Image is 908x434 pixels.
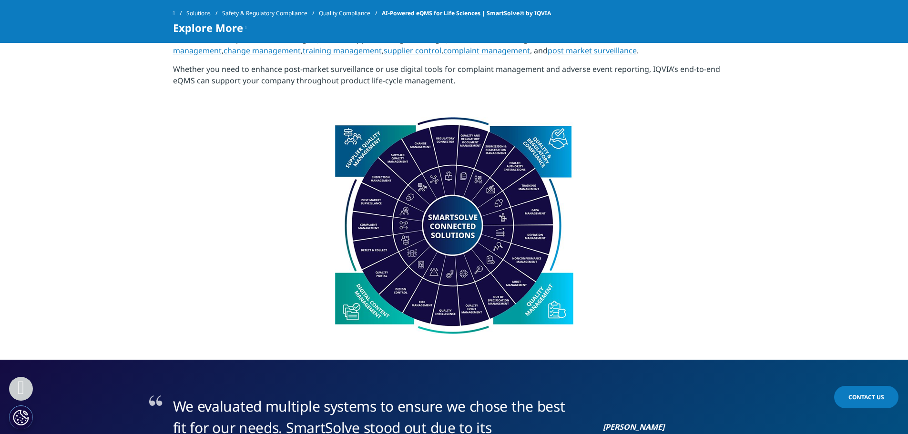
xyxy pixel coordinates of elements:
[548,34,567,44] a: CAPA
[443,45,530,56] a: complaint management
[637,45,639,56] span: .
[9,405,33,429] button: Cookie Settings
[569,34,634,44] a: Non conformance
[382,5,551,22] span: AI-Powered eQMS for Life Sciences | SmartSolve® by IQVIA
[634,34,636,44] span: ,
[603,422,664,432] strong: [PERSON_NAME]
[530,45,548,56] span: , and
[186,5,222,22] a: Solutions
[384,45,441,56] a: supplier control
[224,45,301,56] a: change management
[548,45,637,56] a: post market surveillance
[382,45,384,56] span: ,
[528,34,547,44] a: audit
[222,5,319,22] a: Safety & Regulatory Compliance
[834,386,898,408] a: Contact Us
[173,34,673,56] a: document management
[441,45,443,56] span: ,
[222,45,224,56] span: ,
[173,11,730,44] span: The QMS solution offers 19+ end to end, modular and scalable solutions designed for the specific ...
[303,45,382,56] a: training management
[173,64,720,86] span: Whether you need to enhance post-market surveillance or use digital tools for complaint managemen...
[173,22,243,33] span: Explore More
[567,34,569,44] span: ,
[547,34,548,44] span: ,
[319,5,382,22] a: Quality Compliance
[848,393,884,401] span: Contact Us
[149,395,164,408] img: quotes.png
[301,45,303,56] span: ,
